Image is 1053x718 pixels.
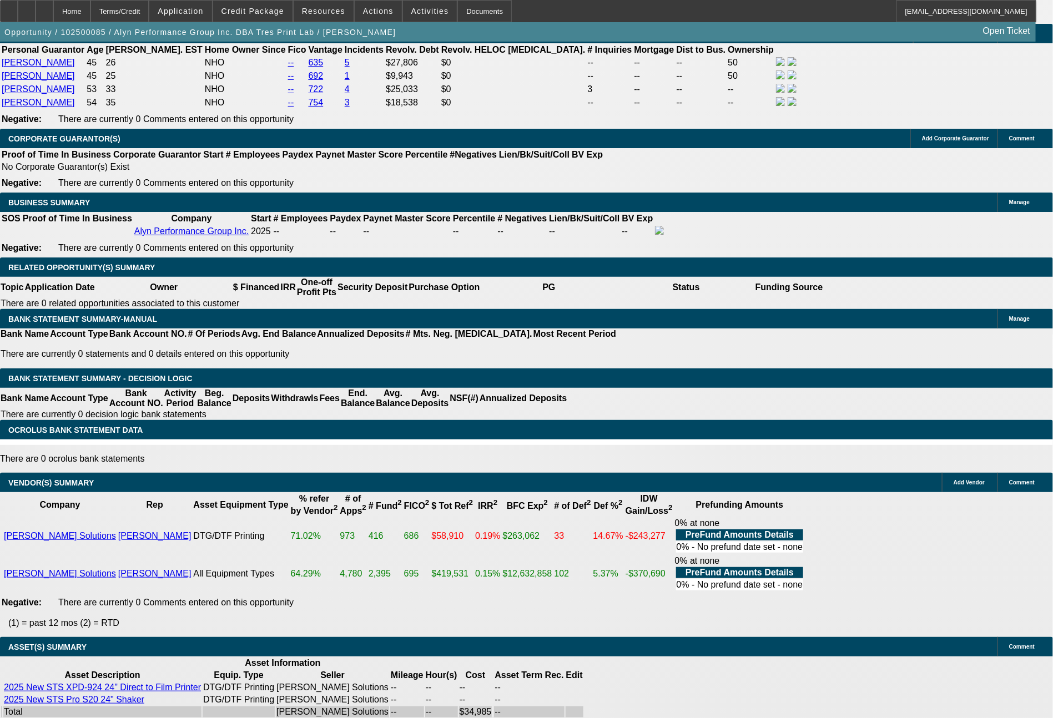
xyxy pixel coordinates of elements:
th: Bank Account NO. [109,328,188,340]
td: DTG/DTF Printing [193,518,289,554]
span: Add Vendor [954,479,985,486]
b: PreFund Amounts Details [686,530,794,539]
a: [PERSON_NAME] Solutions [4,531,116,540]
div: -- [364,226,451,236]
th: Withdrawls [270,388,319,409]
b: Asset Description [65,670,140,680]
a: Open Ticket [979,22,1035,41]
td: -- [329,225,361,237]
a: 692 [309,71,324,80]
td: [PERSON_NAME] Solutions [276,694,389,705]
span: Manage [1009,316,1030,322]
sup: 2 [618,499,622,507]
th: Beg. Balance [197,388,231,409]
th: Avg. Deposits [411,388,450,409]
b: Vantage [309,45,342,54]
td: 33 [554,518,592,554]
sup: 2 [544,499,548,507]
b: Company [39,500,80,509]
b: Negative: [2,114,42,124]
th: Annualized Deposits [479,388,567,409]
b: Home Owner Since [205,45,286,54]
td: -- [727,97,774,109]
span: There are currently 0 Comments entered on this opportunity [58,178,294,188]
img: facebook-icon.png [776,97,785,106]
span: Application [158,7,203,16]
b: # of Def [555,501,591,510]
th: Activity Period [164,388,197,409]
b: Ownership [728,45,774,54]
td: $0 [441,70,586,82]
img: linkedin-icon.png [788,97,797,106]
td: -- [425,706,458,717]
span: Actions [363,7,394,16]
td: -- [634,70,675,82]
td: 0.19% [475,518,501,554]
span: Manage [1009,199,1030,205]
img: linkedin-icon.png [788,57,797,66]
th: SOS [1,213,21,224]
b: Asset Term Rec. [495,670,563,680]
th: Equip. Type [203,670,275,681]
a: 754 [309,98,324,107]
b: Lien/Bk/Suit/Coll [499,150,570,159]
td: 973 [340,518,367,554]
b: # Employees [274,214,328,223]
td: 5.37% [593,555,624,592]
b: Def % [594,501,623,510]
td: 35 [105,97,203,109]
td: -- [587,70,632,82]
span: There are currently 0 Comments entered on this opportunity [58,114,294,124]
b: # Negatives [497,214,547,223]
th: Asset Term Recommendation [494,670,564,681]
a: 2025 New STS Pro S20 24" Shaker [4,695,144,704]
td: -- [727,83,774,95]
img: facebook-icon.png [776,84,785,93]
a: 5 [345,58,350,67]
td: -- [459,682,492,693]
td: $58,910 [431,518,473,554]
b: Asset Information [245,658,320,668]
a: 2025 New STS XPD-924 24" Direct to Film Printer [4,682,201,692]
td: 54 [86,97,104,109]
div: 0% at none [675,518,805,554]
td: -- [494,682,564,693]
td: [PERSON_NAME] Solutions [276,706,389,717]
td: $0 [441,97,586,109]
th: $ Financed [233,277,280,298]
td: 2,395 [368,555,402,592]
b: # Employees [226,150,280,159]
sup: 2 [469,499,473,507]
b: Revolv. HELOC [MEDICAL_DATA]. [441,45,586,54]
b: Mileage [391,670,424,680]
th: Avg. End Balance [241,328,317,340]
th: End. Balance [340,388,375,409]
td: 14.67% [593,518,624,554]
b: #Negatives [450,150,497,159]
td: $0 [441,57,586,69]
span: Comment [1009,479,1035,486]
td: 45 [86,57,104,69]
th: Proof of Time In Business [1,149,112,160]
td: -- [425,682,458,693]
b: Negative: [2,598,42,607]
b: FICO [404,501,430,510]
b: Dist to Bus. [677,45,726,54]
b: # Fund [369,501,402,510]
b: Revolv. Debt [386,45,439,54]
b: IRR [478,501,497,510]
td: NHO [204,57,286,69]
th: Edit [566,670,583,681]
span: -- [274,226,280,236]
span: Comment [1009,135,1035,141]
th: Proof of Time In Business [22,213,133,224]
p: (1) = past 12 mos (2) = RTD [8,618,1053,628]
td: -- [676,57,727,69]
a: [PERSON_NAME] Solutions [4,569,116,578]
a: 1 [345,71,350,80]
td: $25,033 [385,83,440,95]
td: 50 [727,70,774,82]
th: One-off Profit Pts [296,277,337,298]
b: % refer by Vendor [291,494,338,515]
td: $27,806 [385,57,440,69]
